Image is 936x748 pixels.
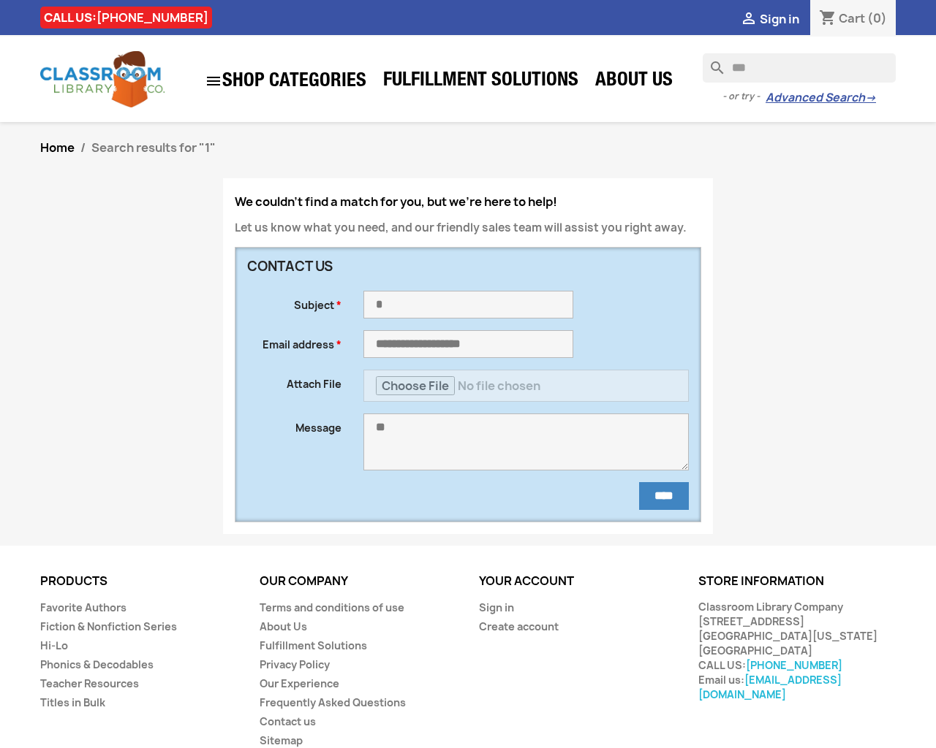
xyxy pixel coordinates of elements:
span: - or try - [722,89,766,104]
i: search [703,53,720,71]
i: shopping_cart [819,10,837,28]
p: Let us know what you need, and our friendly sales team will assist you right away. [235,221,701,235]
a: About Us [260,619,307,633]
a: [EMAIL_ADDRESS][DOMAIN_NAME] [698,673,842,701]
a: Your account [479,573,574,589]
a: Sign in [479,600,514,614]
a: Terms and conditions of use [260,600,404,614]
p: Products [40,575,238,588]
a: Titles in Bulk [40,695,105,709]
a: About Us [588,67,680,96]
label: Email address [236,330,352,352]
a: Frequently Asked Questions [260,695,406,709]
a: Create account [479,619,559,633]
span: Cart [839,10,865,26]
a: [PHONE_NUMBER] [746,658,842,672]
label: Subject [236,291,352,313]
h4: We couldn't find a match for you, but we're here to help! [235,196,701,209]
a: Hi-Lo [40,638,68,652]
i:  [740,11,758,28]
label: Attach File [236,370,352,392]
a: Phonics & Decodables [40,657,154,671]
a: Home [40,140,75,156]
input: Search [703,53,896,83]
a: Fulfillment Solutions [260,638,367,652]
a: Advanced Search→ [766,91,876,105]
span: (0) [867,10,887,26]
a: SHOP CATEGORIES [197,65,374,97]
h3: Contact us [247,259,573,274]
a: Our Experience [260,676,339,690]
a:  Sign in [740,11,799,27]
img: Classroom Library Company [40,51,165,107]
p: Our company [260,575,457,588]
div: Classroom Library Company [STREET_ADDRESS] [GEOGRAPHIC_DATA][US_STATE] [GEOGRAPHIC_DATA] CALL US:... [698,600,896,702]
a: [PHONE_NUMBER] [97,9,208,26]
label: Message [236,413,352,435]
a: Privacy Policy [260,657,330,671]
a: Contact us [260,714,316,728]
span: Sign in [760,11,799,27]
i:  [205,72,222,90]
div: CALL US: [40,7,212,28]
span: → [865,91,876,105]
a: Fiction & Nonfiction Series [40,619,177,633]
span: Search results for "1" [91,140,216,156]
p: Store information [698,575,896,588]
a: Favorite Authors [40,600,127,614]
a: Fulfillment Solutions [376,67,586,96]
a: Sitemap [260,733,303,747]
a: Teacher Resources [40,676,139,690]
